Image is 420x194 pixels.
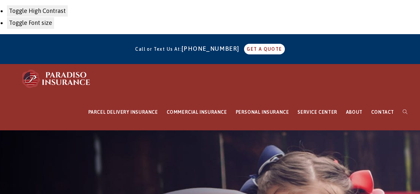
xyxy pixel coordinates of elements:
span: CONTACT [371,109,394,115]
span: Toggle Font size [9,19,52,26]
a: ABOUT [342,94,367,131]
button: Toggle High Contrast [7,5,68,17]
span: COMMERCIAL INSURANCE [167,109,227,115]
a: GET A QUOTE [244,44,285,54]
a: SERVICE CENTER [293,94,341,131]
a: PARCEL DELIVERY INSURANCE [84,94,162,131]
img: Paradiso Insurance [20,69,93,89]
span: PARCEL DELIVERY INSURANCE [88,109,158,115]
span: ABOUT [346,109,363,115]
span: SERVICE CENTER [297,109,337,115]
a: COMMERCIAL INSURANCE [162,94,231,131]
span: PERSONAL INSURANCE [236,109,289,115]
a: [PHONE_NUMBER] [182,45,243,52]
span: Toggle High Contrast [9,7,66,14]
a: CONTACT [367,94,398,131]
button: Toggle Font size [7,17,54,29]
a: PERSONAL INSURANCE [231,94,294,131]
span: Call or Text Us At: [135,46,182,52]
